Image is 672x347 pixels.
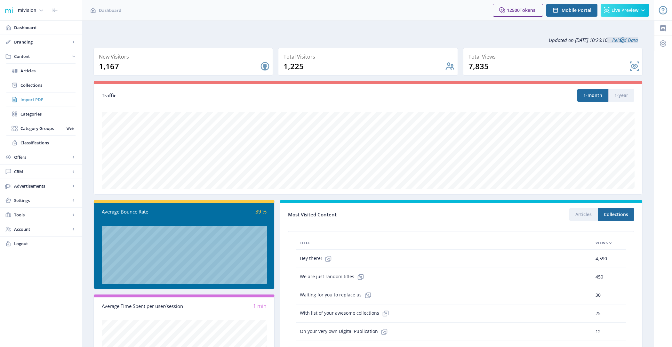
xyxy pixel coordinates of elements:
span: Branding [14,39,70,45]
div: mivision [18,3,36,17]
div: 1,225 [284,61,444,71]
span: Views [596,239,608,247]
a: Collections [6,78,76,92]
span: Categories [20,111,76,117]
button: Articles [569,208,598,221]
div: Traffic [102,92,368,99]
span: Advertisements [14,183,70,189]
div: Total Views [468,52,640,61]
span: Hey there! [300,252,335,265]
div: New Visitors [99,52,270,61]
button: Mobile Portal [546,4,597,17]
div: Average Bounce Rate [102,208,184,215]
span: 450 [596,273,603,281]
span: With list of your awesome collections [300,307,392,320]
span: 39 % [255,208,267,215]
span: CRM [14,168,70,175]
a: Category GroupsWeb [6,121,76,135]
button: 1-month [577,89,608,102]
div: Updated on [DATE] 10:26:16 [93,32,643,48]
span: On your very own Digital Publication [300,325,391,338]
span: Settings [14,197,70,204]
div: Total Visitors [284,52,455,61]
span: Articles [20,68,76,74]
span: Content [14,53,70,60]
span: 30 [596,291,601,299]
a: Classifications [6,136,76,150]
a: Reload Data [607,37,638,43]
button: 1-year [608,89,634,102]
span: 25 [596,310,601,317]
div: 1,167 [99,61,260,71]
span: Live Preview [612,8,638,13]
span: Tools [14,212,70,218]
a: Import PDF [6,93,76,107]
span: Dashboard [14,24,77,31]
span: Title [300,239,310,247]
span: Tokens [520,7,535,13]
div: 7,835 [468,61,629,71]
button: 12500Tokens [493,4,543,17]
a: Articles [6,64,76,78]
img: 1f20cf2a-1a19-485c-ac21-848c7d04f45b.png [4,5,14,15]
span: Logout [14,240,77,247]
span: 4,590 [596,255,607,262]
span: Offers [14,154,70,160]
nb-badge: Web [64,125,76,132]
span: 12 [596,328,601,335]
span: Classifications [20,140,76,146]
span: Waiting for you to replace us [300,289,374,302]
div: 1 min [184,303,267,310]
button: Collections [598,208,634,221]
span: Category Groups [20,125,64,132]
span: Account [14,226,70,232]
button: Live Preview [601,4,649,17]
span: Dashboard [99,7,121,13]
div: Average Time Spent per user/session [102,303,184,310]
span: We are just random titles [300,270,367,283]
div: Most Visited Content [288,210,461,220]
span: Import PDF [20,96,76,103]
span: Collections [20,82,76,88]
a: Categories [6,107,76,121]
span: Mobile Portal [562,8,591,13]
